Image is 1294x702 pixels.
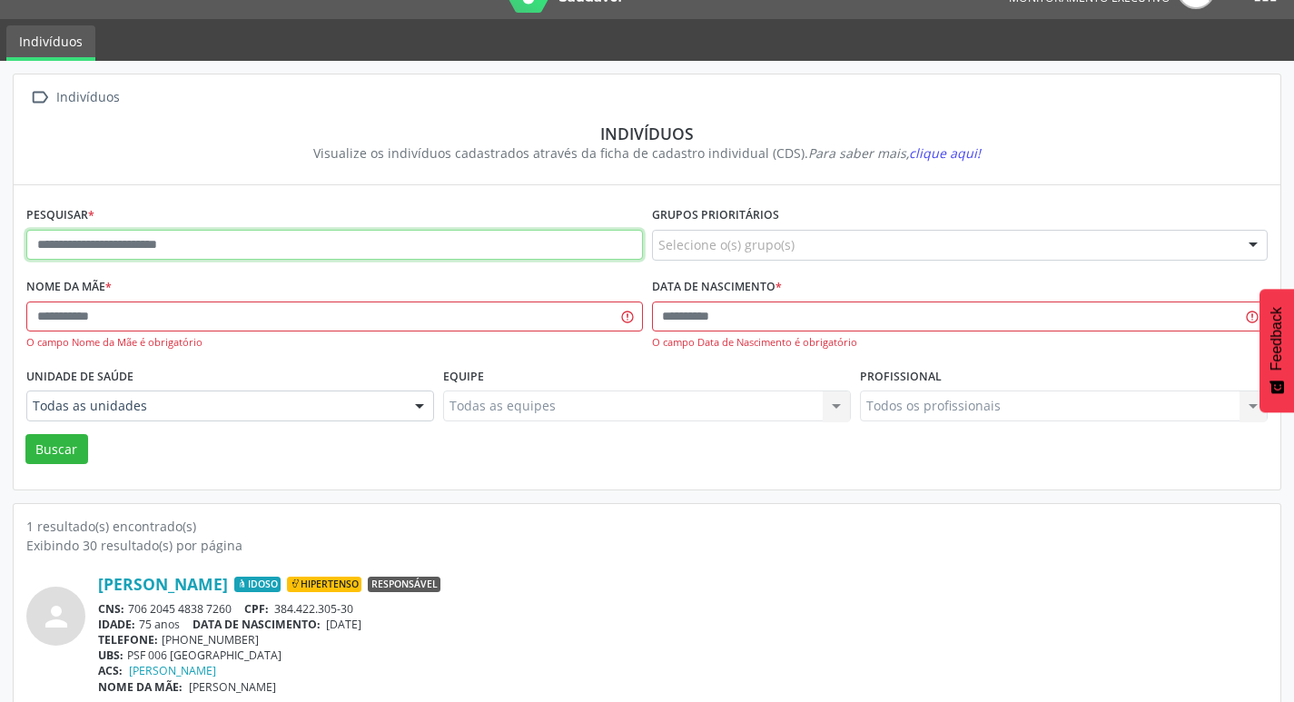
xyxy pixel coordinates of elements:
[652,335,1269,351] div: O campo Data de Nascimento é obrigatório
[652,202,779,230] label: Grupos prioritários
[98,601,1268,617] div: 706 2045 4838 7260
[98,648,1268,663] div: PSF 006 [GEOGRAPHIC_DATA]
[26,335,643,351] div: O campo Nome da Mãe é obrigatório
[98,648,123,663] span: UBS:
[6,25,95,61] a: Indivíduos
[368,577,440,593] span: Responsável
[443,362,484,391] label: Equipe
[1259,289,1294,412] button: Feedback - Mostrar pesquisa
[98,601,124,617] span: CNS:
[26,202,94,230] label: Pesquisar
[98,617,135,632] span: IDADE:
[98,663,123,678] span: ACS:
[25,434,88,465] button: Buscar
[39,143,1255,163] div: Visualize os indivíduos cadastrados através da ficha de cadastro individual (CDS).
[909,144,981,162] span: clique aqui!
[26,536,1268,555] div: Exibindo 30 resultado(s) por página
[98,574,228,594] a: [PERSON_NAME]
[189,679,276,695] span: [PERSON_NAME]
[26,84,123,111] a:  Indivíduos
[39,124,1255,143] div: Indivíduos
[274,601,353,617] span: 384.422.305-30
[98,617,1268,632] div: 75 anos
[33,397,397,415] span: Todas as unidades
[860,362,942,391] label: Profissional
[26,362,133,391] label: Unidade de saúde
[1269,307,1285,371] span: Feedback
[98,632,1268,648] div: [PHONE_NUMBER]
[98,679,183,695] span: NOME DA MÃE:
[808,144,981,162] i: Para saber mais,
[98,632,158,648] span: TELEFONE:
[26,517,1268,536] div: 1 resultado(s) encontrado(s)
[26,84,53,111] i: 
[53,84,123,111] div: Indivíduos
[193,617,321,632] span: DATA DE NASCIMENTO:
[129,663,216,678] a: [PERSON_NAME]
[287,577,361,593] span: Hipertenso
[40,600,73,633] i: person
[26,273,112,302] label: Nome da mãe
[326,617,361,632] span: [DATE]
[244,601,269,617] span: CPF:
[234,577,281,593] span: Idoso
[652,273,782,302] label: Data de nascimento
[658,235,795,254] span: Selecione o(s) grupo(s)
